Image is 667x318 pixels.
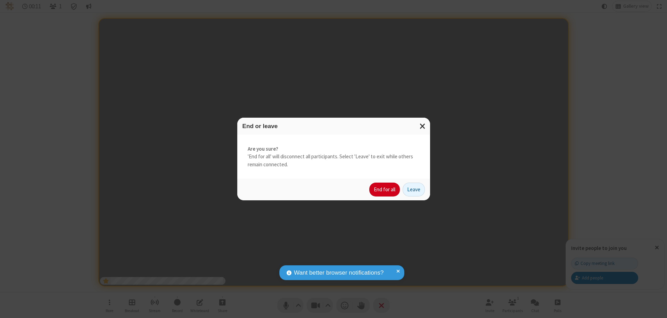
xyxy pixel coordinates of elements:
button: End for all [369,183,400,196]
h3: End or leave [242,123,425,129]
div: 'End for all' will disconnect all participants. Select 'Leave' to exit while others remain connec... [237,135,430,179]
button: Close modal [415,118,430,135]
span: Want better browser notifications? [294,268,384,277]
button: Leave [403,183,425,196]
strong: Are you sure? [248,145,420,153]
